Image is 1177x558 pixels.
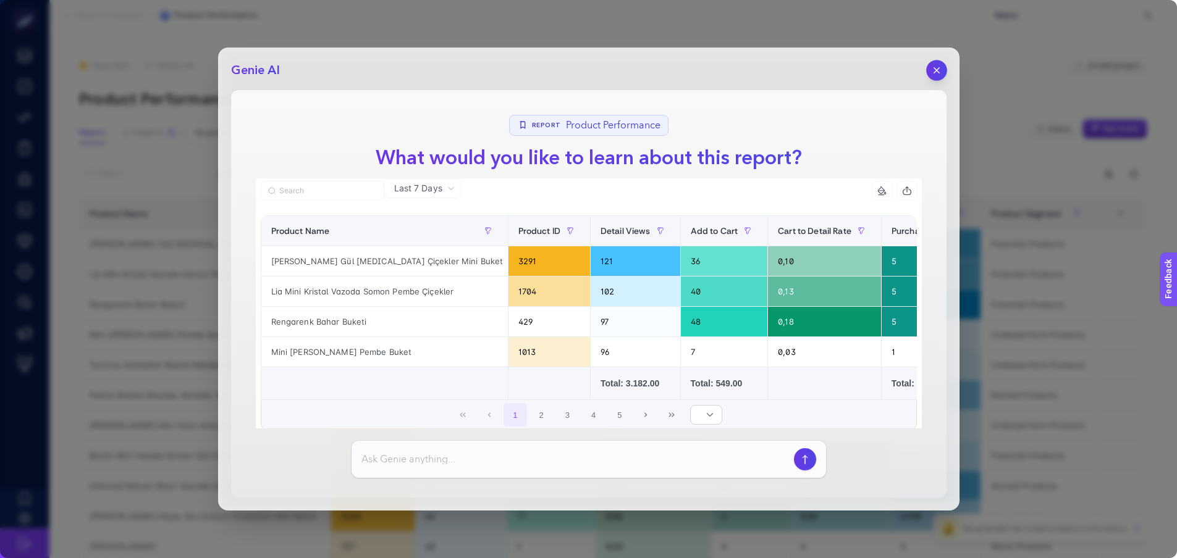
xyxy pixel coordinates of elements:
div: [PERSON_NAME] Gül [MEDICAL_DATA] Çiçekler Mini Buket [261,246,508,276]
div: 1704 [508,277,590,306]
div: Mini [PERSON_NAME] Pembe Buket [261,337,508,367]
div: Last 7 Days [256,198,922,452]
input: Search [279,186,377,196]
button: 5 [608,403,631,427]
div: 429 [508,307,590,336]
div: 3291 [508,246,590,276]
span: Last 7 Days [394,182,442,194]
div: 36 [681,246,768,276]
div: 5 [882,277,959,306]
h2: Genie AI [231,62,280,79]
div: Rengarenk Bahar Buketi [261,307,508,336]
button: 2 [529,403,553,427]
input: Ask Genie anything... [361,452,789,467]
button: Last Page [660,403,684,427]
div: 48 [681,307,768,336]
span: Feedback [7,4,47,14]
div: 5 [882,307,959,336]
span: Product Performance [566,118,660,133]
div: Total: 3.182.00 [601,377,670,389]
div: 121 [591,246,680,276]
div: 0,10 [768,246,881,276]
div: 1013 [508,337,590,367]
span: Report [532,121,561,130]
div: 5 [882,246,959,276]
div: 0,13 [768,277,881,306]
span: Product ID [518,226,560,236]
h1: What would you like to learn about this report? [366,143,812,173]
div: Total: 549.00 [691,377,758,389]
span: Purchase [892,226,929,236]
div: 7 [681,337,768,367]
div: 96 [591,337,680,367]
div: 1 [882,337,959,367]
span: Add to Cart [691,226,738,236]
button: 1 [504,403,527,427]
div: Total: 93.00 [892,377,949,389]
div: 40 [681,277,768,306]
div: 102 [591,277,680,306]
div: Lia Mini Kristal Vazoda Somon Pembe Çiçekler [261,277,508,306]
button: Next Page [634,403,657,427]
span: Cart to Detail Rate [778,226,851,236]
span: Detail Views [601,226,651,236]
div: 0,18 [768,307,881,336]
button: 4 [582,403,605,427]
div: 97 [591,307,680,336]
span: Product Name [271,226,330,236]
button: 3 [556,403,580,427]
div: 0,03 [768,337,881,367]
